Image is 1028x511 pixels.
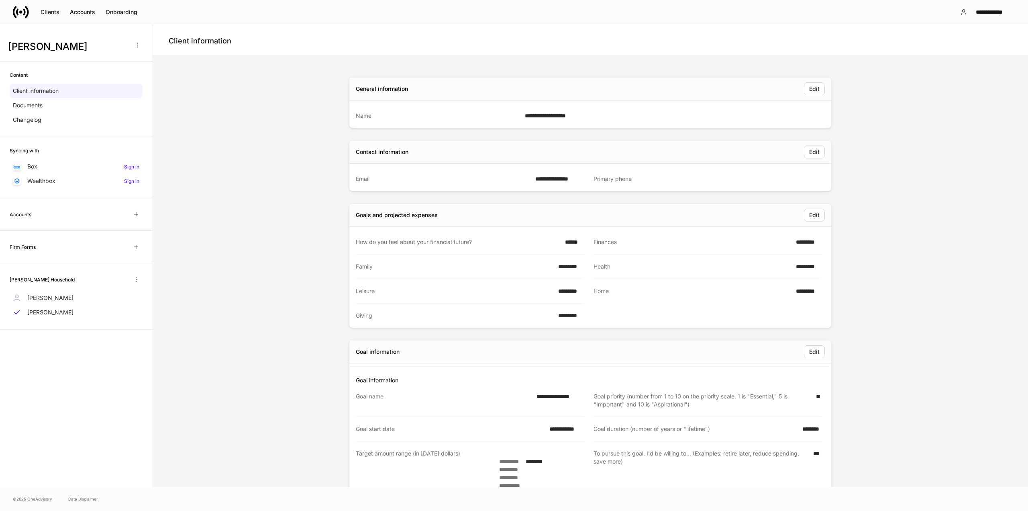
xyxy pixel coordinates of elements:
[594,287,791,296] div: Home
[594,263,791,271] div: Health
[809,211,820,219] div: Edit
[124,163,139,170] h6: Sign in
[10,98,143,113] a: Documents
[10,71,28,79] h6: Content
[8,40,128,53] h3: [PERSON_NAME]
[100,6,143,18] button: Onboarding
[804,146,825,158] button: Edit
[27,308,73,316] p: [PERSON_NAME]
[35,6,65,18] button: Clients
[356,392,532,408] div: Goal name
[804,82,825,95] button: Edit
[13,101,43,109] p: Documents
[169,36,231,46] h4: Client information
[10,113,143,127] a: Changelog
[356,348,400,356] div: Goal information
[41,8,59,16] div: Clients
[13,87,59,95] p: Client information
[356,238,560,246] div: How do you feel about your financial future?
[13,116,41,124] p: Changelog
[356,263,553,271] div: Family
[594,425,798,433] div: Goal duration (number of years or "lifetime")
[70,8,95,16] div: Accounts
[10,291,143,305] a: [PERSON_NAME]
[804,209,825,222] button: Edit
[10,211,31,218] h6: Accounts
[356,211,438,219] div: Goals and projected expenses
[356,425,545,433] div: Goal start date
[809,148,820,156] div: Edit
[804,345,825,358] button: Edit
[106,8,137,16] div: Onboarding
[594,175,817,183] div: Primary phone
[356,287,553,295] div: Leisure
[10,243,36,251] h6: Firm Forms
[13,496,52,502] span: © 2025 OneAdvisory
[65,6,100,18] button: Accounts
[10,305,143,320] a: [PERSON_NAME]
[10,84,143,98] a: Client information
[356,175,530,183] div: Email
[356,148,408,156] div: Contact information
[356,85,408,93] div: General information
[594,392,811,408] div: Goal priority (number from 1 to 10 on the priority scale. 1 is "Essential," 5 is "Important" and ...
[14,165,20,168] img: oYqM9ojoZLfzCHUefNbBcWHcyDPbQKagtYciMC8pFl3iZXy3dU33Uwy+706y+0q2uJ1ghNQf2OIHrSh50tUd9HaB5oMc62p0G...
[10,276,75,283] h6: [PERSON_NAME] Household
[10,174,143,188] a: WealthboxSign in
[124,177,139,185] h6: Sign in
[27,177,55,185] p: Wealthbox
[356,376,828,384] p: Goal information
[68,496,98,502] a: Data Disclaimer
[27,294,73,302] p: [PERSON_NAME]
[594,238,791,246] div: Finances
[27,162,37,170] p: Box
[809,85,820,93] div: Edit
[356,312,553,320] div: Giving
[10,147,39,154] h6: Syncing with
[10,159,143,174] a: BoxSign in
[809,348,820,356] div: Edit
[356,112,520,120] div: Name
